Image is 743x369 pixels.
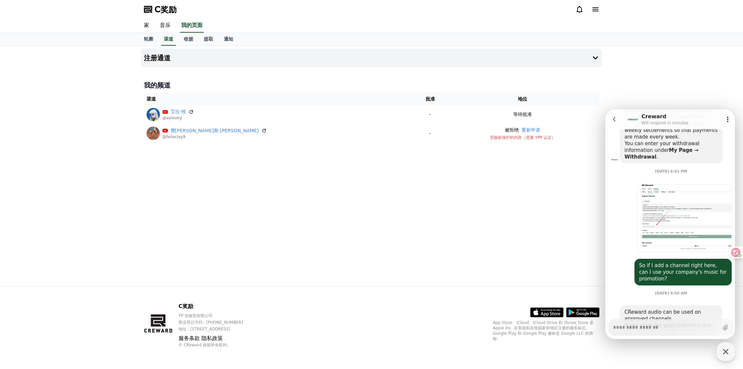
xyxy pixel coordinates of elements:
[518,96,527,102] font: 地位
[179,303,193,309] font: C奖励
[493,320,594,341] font: App Store、iCloud、iCloud Drive 和 iTunes Store 是 Apple Inc. 在美国和其他国家和地区注册的服务标志。Google Play 和 Google...
[490,135,556,140] font: 受版权保护的内容（需要 YPP 认证）
[179,327,230,331] font: 地址 : [STREET_ADDRESS]
[426,96,435,102] font: 批准
[147,108,160,121] img: 艾拉·维
[522,127,540,134] button: 重新申请
[144,36,153,42] font: 轮廓
[198,33,218,46] a: 提取
[522,127,540,133] font: 重新申请
[144,81,171,89] font: 我的频道
[139,33,159,46] a: 轮廓
[181,22,202,28] font: 我的页面
[224,36,233,42] font: 通知
[179,33,198,46] a: 收据
[513,112,532,117] font: 等待批准
[204,36,213,42] font: 提取
[218,33,238,46] a: 通知
[164,36,173,42] font: 渠道
[147,127,160,140] img: 费利克斯·克莱
[155,5,177,14] font: C奖励
[171,109,186,114] font: 艾拉·维
[171,128,259,133] font: 费[PERSON_NAME]斯·[PERSON_NAME]
[144,4,177,15] a: C奖励
[184,36,193,42] font: 收据
[163,135,186,139] font: @felixclay9
[179,313,212,318] font: YP 实验室有限公司
[160,22,171,28] font: 音乐
[605,109,735,339] iframe: Channel chat
[429,131,431,136] font: -
[141,49,602,67] button: 注册通道
[505,127,519,133] font: 被拒绝
[171,108,186,115] a: 艾拉·维
[179,320,243,325] font: 商业登记号码 : [PHONE_NUMBER]
[179,343,231,347] font: © CReward 保留所有权利。
[171,127,259,134] a: 费[PERSON_NAME]斯·[PERSON_NAME]
[161,33,176,46] a: 渠道
[144,22,149,28] font: 家
[179,335,223,341] font: 服务条款 隐私政策
[144,54,171,62] font: 注册通道
[147,96,156,102] font: 渠道
[180,19,204,33] a: 我的页面
[429,112,431,117] font: -
[155,19,176,33] a: 音乐
[139,19,155,33] a: 家
[163,116,182,120] font: @aylavey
